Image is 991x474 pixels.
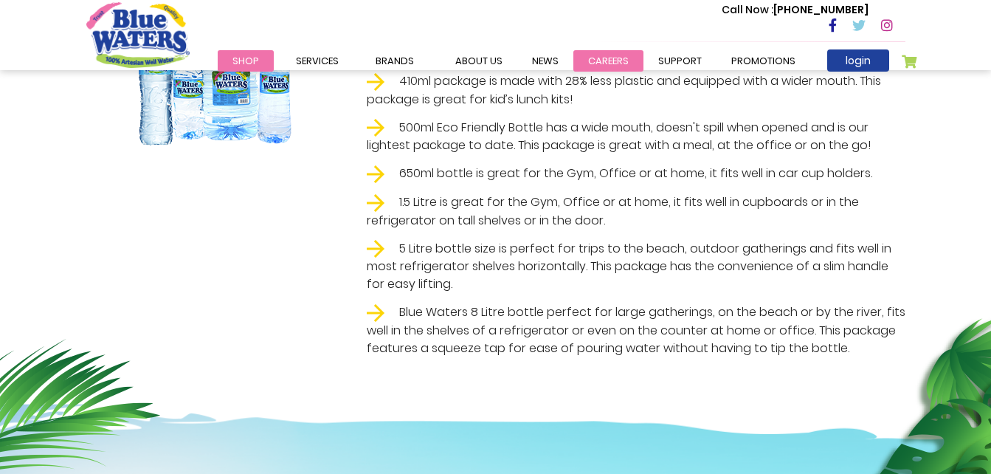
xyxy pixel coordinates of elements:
a: support [643,50,717,72]
li: 500ml Eco Friendly Bottle has a wide mouth, doesn't spill when opened and is our lightest package... [367,119,905,155]
span: Call Now : [722,2,773,17]
li: 1.5 Litre is great for the Gym, Office or at home, it fits well in cupboards or in the refrigerat... [367,193,905,230]
a: store logo [86,2,190,67]
a: News [517,50,573,72]
li: Blue Waters 8 Litre bottle perfect for large gatherings, on the beach or by the river, fits well ... [367,303,905,357]
a: about us [441,50,517,72]
li: 650ml bottle is great for the Gym, Office or at home, it fits well in car cup holders. [367,165,905,183]
span: Shop [232,54,259,68]
li: 410ml package is made with 28% less plastic and equipped with a wider mouth. This package is grea... [367,72,905,109]
a: careers [573,50,643,72]
a: Promotions [717,50,810,72]
span: Services [296,54,339,68]
a: login [827,49,889,72]
span: Brands [376,54,414,68]
p: [PHONE_NUMBER] [722,2,869,18]
li: 5 Litre bottle size is perfect for trips to the beach, outdoor gatherings and fits well in most r... [367,240,905,294]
